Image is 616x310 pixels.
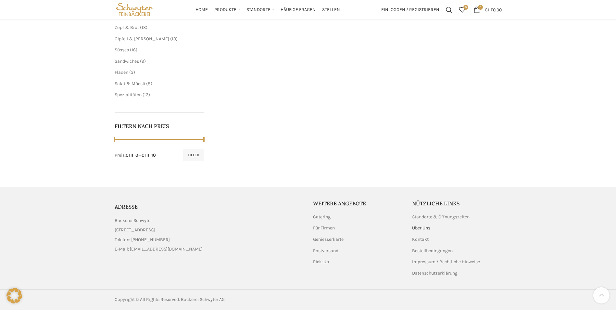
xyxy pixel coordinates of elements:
span: 8 [148,81,151,86]
a: Häufige Fragen [281,3,316,16]
a: Geniesserkarte [313,236,344,243]
div: Main navigation [157,3,378,16]
a: Home [195,3,208,16]
span: 13 [172,36,176,42]
span: CHF [485,7,493,12]
span: CHF 0 [126,152,138,158]
a: List item link [115,236,303,243]
span: 16 [132,47,136,53]
a: 0 CHF0.00 [470,3,505,16]
a: Fladen [115,70,128,75]
div: Preis: — [115,152,156,159]
a: Datenschutzerklärung [412,270,458,277]
a: Stellen [322,3,340,16]
span: 0 [463,5,468,10]
div: Copyright © All Rights Reserved. Bäckerei Schwyter AG. [115,296,305,303]
bdi: 0.00 [485,7,502,12]
span: 13 [144,92,148,97]
a: Über Uns [412,225,431,231]
a: Zopf & Brot [115,25,139,30]
a: 0 [456,3,469,16]
span: 3 [131,70,133,75]
span: Standorte [246,7,270,13]
span: 0 [478,5,483,10]
a: Standorte [246,3,274,16]
h5: Weitere Angebote [313,200,403,207]
span: Häufige Fragen [281,7,316,13]
a: Impressum / Rechtliche Hinweise [412,259,481,265]
span: CHF 10 [142,152,156,158]
a: Standorte & Öffnungszeiten [412,214,470,220]
a: Spezialitäten [115,92,142,97]
span: 13 [142,25,146,30]
a: List item link [115,246,303,253]
a: Kontakt [412,236,429,243]
a: Gipfeli & [PERSON_NAME] [115,36,169,42]
span: Produkte [214,7,236,13]
span: Stellen [322,7,340,13]
a: Site logo [115,6,155,12]
a: Sandwiches [115,58,139,64]
div: Meine Wunschliste [456,3,469,16]
a: Pick-Up [313,259,330,265]
span: ADRESSE [115,203,138,210]
a: Produkte [214,3,240,16]
button: Filter [183,149,204,161]
a: Catering [313,214,331,220]
span: Bäckerei Schwyter [115,217,152,224]
a: Einloggen / Registrieren [378,3,443,16]
a: Salat & Müesli [115,81,145,86]
h5: Nützliche Links [412,200,502,207]
a: Bestellbedingungen [412,248,453,254]
a: Postversand [313,248,339,254]
a: Scroll to top button [593,287,610,304]
span: [STREET_ADDRESS] [115,226,155,234]
span: Einloggen / Registrieren [381,7,439,12]
span: 9 [142,58,144,64]
a: Für Firmen [313,225,335,231]
h5: Filtern nach Preis [115,123,204,130]
a: Süsses [115,47,129,53]
span: Home [195,7,208,13]
a: Suchen [443,3,456,16]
